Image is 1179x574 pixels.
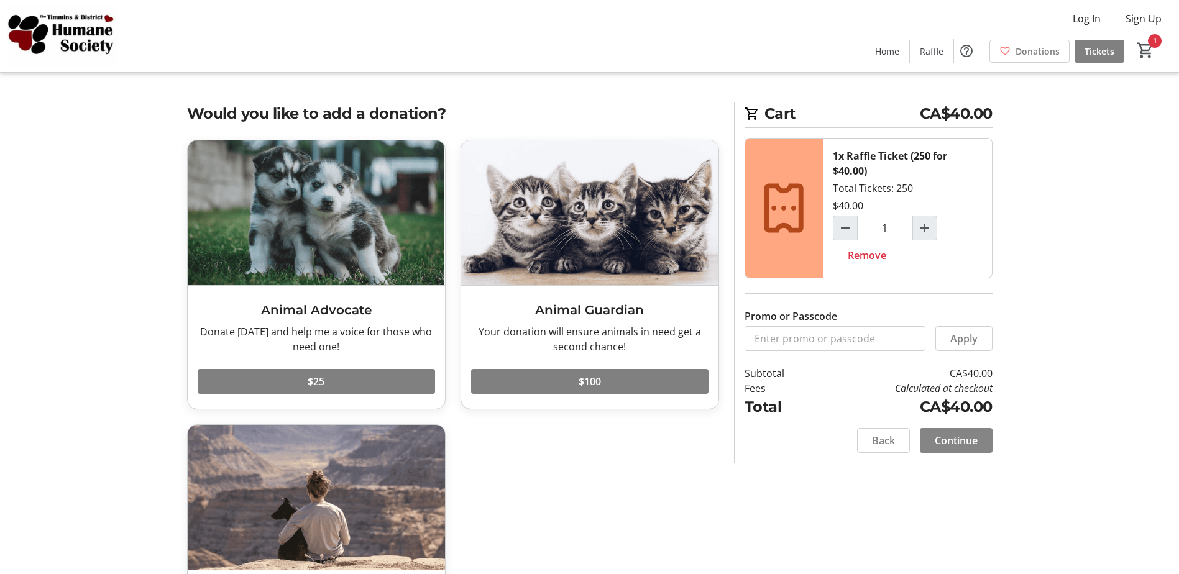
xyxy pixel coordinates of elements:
td: Calculated at checkout [816,381,992,396]
span: Continue [935,433,978,448]
button: Cart [1134,39,1157,61]
td: Fees [745,381,817,396]
span: Tickets [1085,45,1114,58]
button: Remove [833,243,901,268]
button: $25 [198,369,435,394]
span: Apply [950,331,978,346]
span: $100 [579,374,601,389]
span: Raffle [920,45,943,58]
img: Timmins and District Humane Society's Logo [7,5,118,67]
h2: Cart [745,102,993,128]
span: Donations [1016,45,1060,58]
td: Total [745,396,817,418]
span: Log In [1073,11,1101,26]
h2: Would you like to add a donation? [187,102,719,125]
input: Raffle Ticket (250 for $40.00) Quantity [857,216,913,240]
td: Subtotal [745,366,817,381]
h3: Animal Advocate [198,301,435,319]
button: $100 [471,369,709,394]
span: Back [872,433,895,448]
span: Remove [848,248,886,263]
span: CA$40.00 [920,102,993,125]
img: Animal Advocate [188,140,445,285]
button: Apply [935,326,993,351]
div: Total Tickets: 250 [823,139,992,278]
div: Your donation will ensure animals in need get a second chance! [471,324,709,354]
div: 1x Raffle Ticket (250 for $40.00) [833,148,982,178]
button: Sign Up [1116,9,1172,29]
a: Donations [989,40,1070,63]
div: Donate [DATE] and help me a voice for those who need one! [198,324,435,354]
button: Back [857,428,910,453]
span: Sign Up [1126,11,1162,26]
button: Increment by one [913,216,937,240]
a: Raffle [910,40,953,63]
span: $25 [308,374,324,389]
td: CA$40.00 [816,366,992,381]
img: Animal Guardian [461,140,718,285]
button: Help [954,39,979,63]
h3: Animal Guardian [471,301,709,319]
span: Home [875,45,899,58]
button: Decrement by one [833,216,857,240]
td: CA$40.00 [816,396,992,418]
a: Home [865,40,909,63]
button: Continue [920,428,993,453]
button: Log In [1063,9,1111,29]
label: Promo or Passcode [745,309,837,324]
input: Enter promo or passcode [745,326,925,351]
img: Animal Champion [188,425,445,570]
a: Tickets [1075,40,1124,63]
div: $40.00 [833,198,863,213]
